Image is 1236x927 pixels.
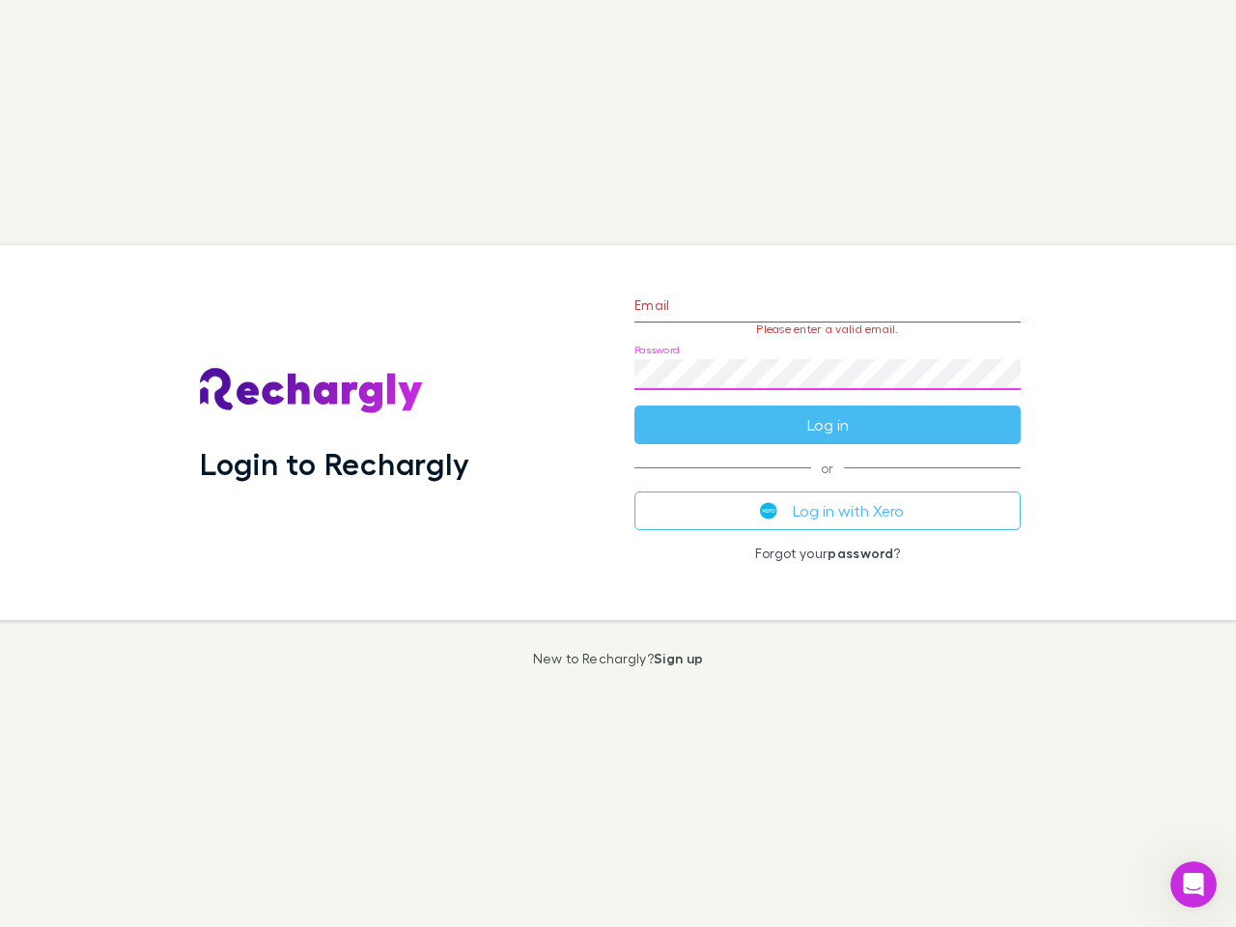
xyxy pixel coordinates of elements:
[200,445,469,482] h1: Login to Rechargly
[634,546,1021,561] p: Forgot your ?
[634,406,1021,444] button: Log in
[634,343,680,357] label: Password
[200,368,424,414] img: Rechargly's Logo
[654,650,703,666] a: Sign up
[760,502,777,520] img: Xero's logo
[634,492,1021,530] button: Log in with Xero
[634,323,1021,336] p: Please enter a valid email.
[533,651,704,666] p: New to Rechargly?
[828,545,893,561] a: password
[634,467,1021,468] span: or
[1170,861,1217,908] iframe: Intercom live chat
